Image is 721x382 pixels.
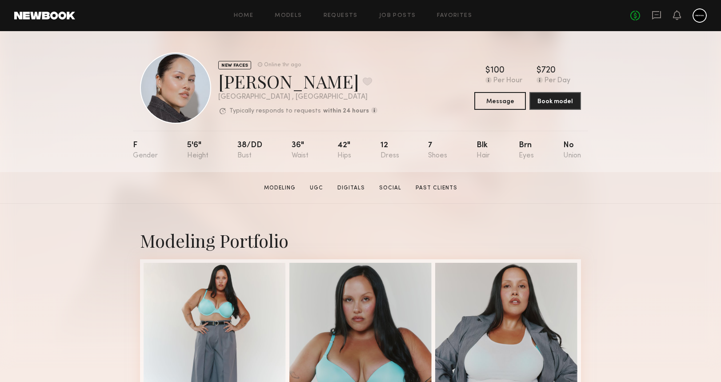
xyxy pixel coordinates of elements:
[545,77,570,85] div: Per Day
[437,13,472,19] a: Favorites
[485,66,490,75] div: $
[412,184,461,192] a: Past Clients
[237,141,262,160] div: 38/dd
[493,77,522,85] div: Per Hour
[529,92,581,110] button: Book model
[379,13,416,19] a: Job Posts
[376,184,405,192] a: Social
[541,66,556,75] div: 720
[334,184,369,192] a: Digitals
[490,66,505,75] div: 100
[428,141,447,160] div: 7
[133,141,158,160] div: F
[275,13,302,19] a: Models
[260,184,299,192] a: Modeling
[323,108,369,114] b: within 24 hours
[229,108,321,114] p: Typically responds to requests
[477,141,490,160] div: Blk
[381,141,399,160] div: 12
[474,92,526,110] button: Message
[234,13,254,19] a: Home
[537,66,541,75] div: $
[187,141,208,160] div: 5'6"
[140,229,581,252] div: Modeling Portfolio
[292,141,308,160] div: 36"
[218,93,377,101] div: [GEOGRAPHIC_DATA] , [GEOGRAPHIC_DATA]
[306,184,327,192] a: UGC
[337,141,351,160] div: 42"
[324,13,358,19] a: Requests
[264,62,301,68] div: Online 1hr ago
[563,141,581,160] div: No
[218,69,377,93] div: [PERSON_NAME]
[519,141,534,160] div: Brn
[218,61,251,69] div: NEW FACES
